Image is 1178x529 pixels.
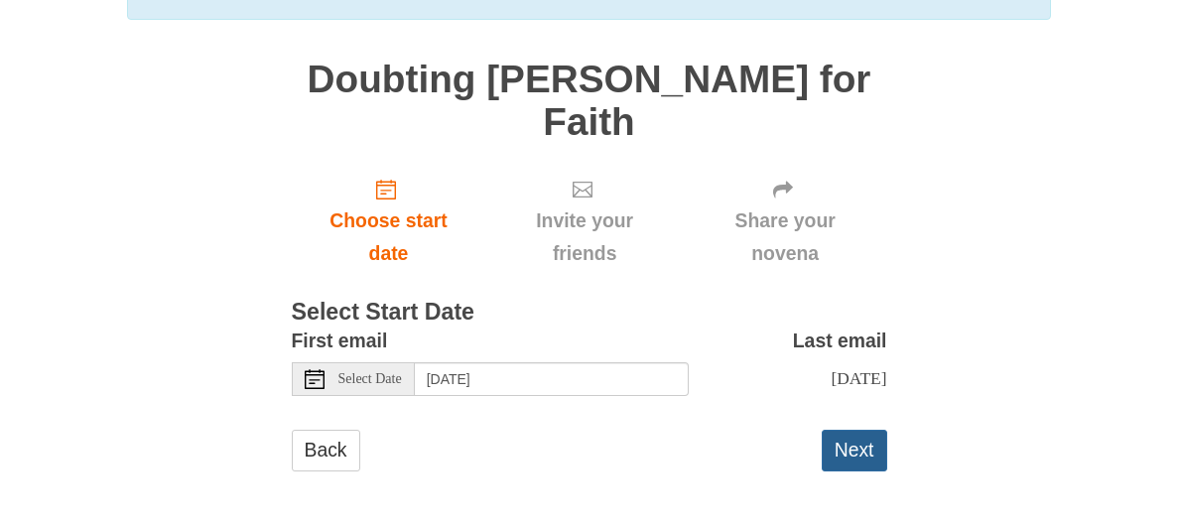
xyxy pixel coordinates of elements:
span: Invite your friends [505,204,663,270]
a: Choose start date [292,163,486,281]
label: Last email [793,325,887,357]
button: Next [822,430,887,470]
h1: Doubting [PERSON_NAME] for Faith [292,59,887,143]
span: Select Date [338,372,402,386]
span: [DATE] [831,368,886,388]
div: Click "Next" to confirm your start date first. [485,163,683,281]
h3: Select Start Date [292,300,887,326]
a: Back [292,430,360,470]
input: Use the arrow keys to pick a date [415,362,689,396]
label: First email [292,325,388,357]
div: Click "Next" to confirm your start date first. [684,163,887,281]
span: Choose start date [312,204,466,270]
span: Share your novena [704,204,867,270]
